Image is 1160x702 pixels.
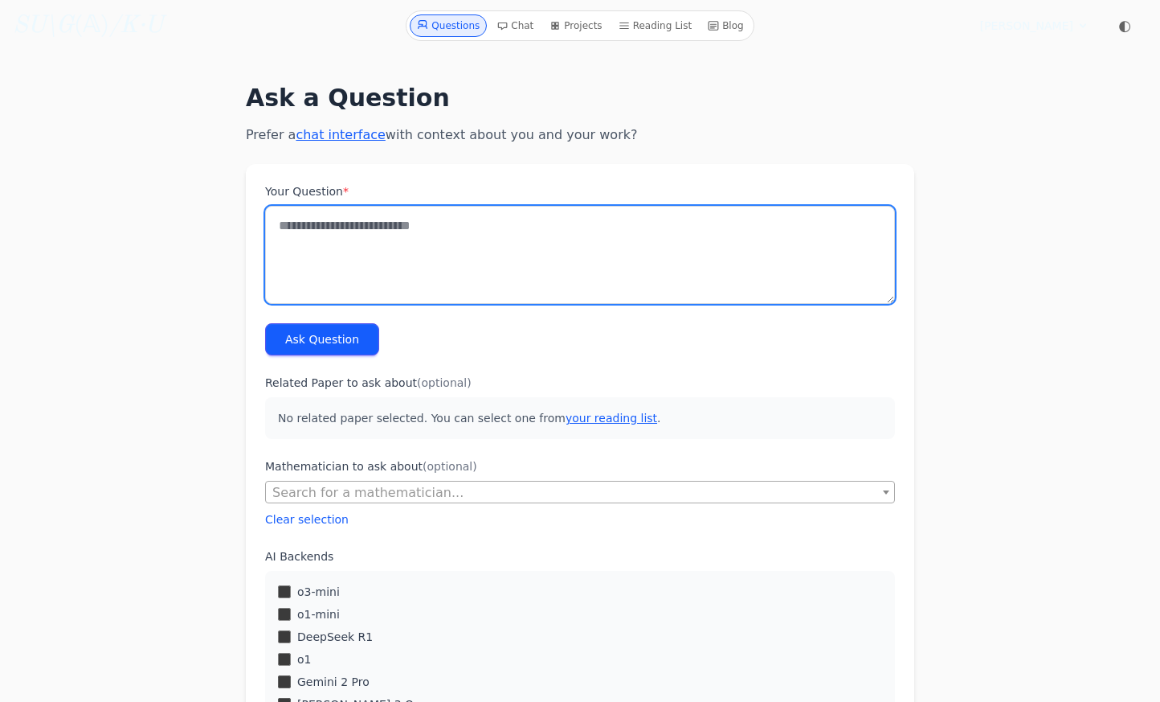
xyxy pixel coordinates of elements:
[13,14,74,38] i: SU\G
[490,14,540,37] a: Chat
[265,481,895,503] span: Search for a mathematician...
[297,606,340,622] label: o1-mini
[265,548,895,564] label: AI Backends
[410,14,487,37] a: Questions
[980,18,1073,34] span: [PERSON_NAME]
[423,460,477,473] span: (optional)
[246,84,914,113] h1: Ask a Question
[297,674,370,690] label: Gemini 2 Pro
[296,127,385,142] a: chat interface
[265,397,895,439] p: No related paper selected. You can select one from .
[297,584,340,600] label: o3-mini
[612,14,699,37] a: Reading List
[265,458,895,474] label: Mathematician to ask about
[417,376,472,389] span: (optional)
[13,11,163,40] a: SU\G(𝔸)/K·U
[297,651,311,667] label: o1
[265,511,349,528] button: Clear selection
[272,485,464,500] span: Search for a mathematician...
[1118,18,1131,33] span: ◐
[265,323,379,355] button: Ask Question
[566,412,657,425] a: your reading list
[297,629,373,645] label: DeepSeek R1
[266,482,894,504] span: Search for a mathematician...
[246,125,914,145] p: Prefer a with context about you and your work?
[543,14,608,37] a: Projects
[980,18,1089,34] summary: [PERSON_NAME]
[1109,10,1141,42] button: ◐
[109,14,163,38] i: /K·U
[265,183,895,199] label: Your Question
[701,14,750,37] a: Blog
[265,375,895,391] label: Related Paper to ask about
